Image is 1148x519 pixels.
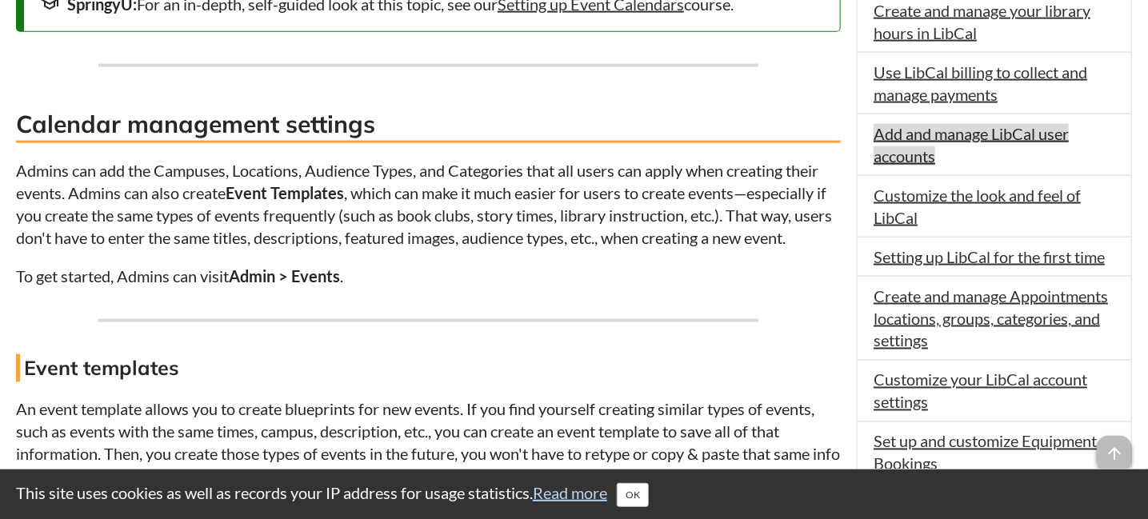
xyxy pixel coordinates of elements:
[229,266,340,285] strong: Admin > Events
[874,432,1097,473] a: Set up and customize Equipment Bookings
[617,483,649,507] button: Close
[874,247,1105,266] a: Setting up LibCal for the first time
[874,62,1087,104] a: Use LibCal billing to collect and manage payments
[874,1,1090,42] a: Create and manage your library hours in LibCal
[874,186,1081,227] a: Customize the look and feel of LibCal
[16,398,841,488] p: An event template allows you to create blueprints for new events. If you find yourself creating s...
[874,370,1087,412] a: Customize your LibCal account settings
[1097,437,1132,457] a: arrow_upward
[533,483,607,502] a: Read more
[1097,436,1132,471] span: arrow_upward
[16,107,841,143] h3: Calendar management settings
[16,354,841,382] h4: Event templates
[226,183,344,202] strong: Event Templates
[874,286,1108,350] a: Create and manage Appointments locations, groups, categories, and settings
[16,265,841,287] p: To get started, Admins can visit .
[16,159,841,249] p: Admins can add the Campuses, Locations, Audience Types, and Categories that all users can apply w...
[874,124,1069,166] a: Add and manage LibCal user accounts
